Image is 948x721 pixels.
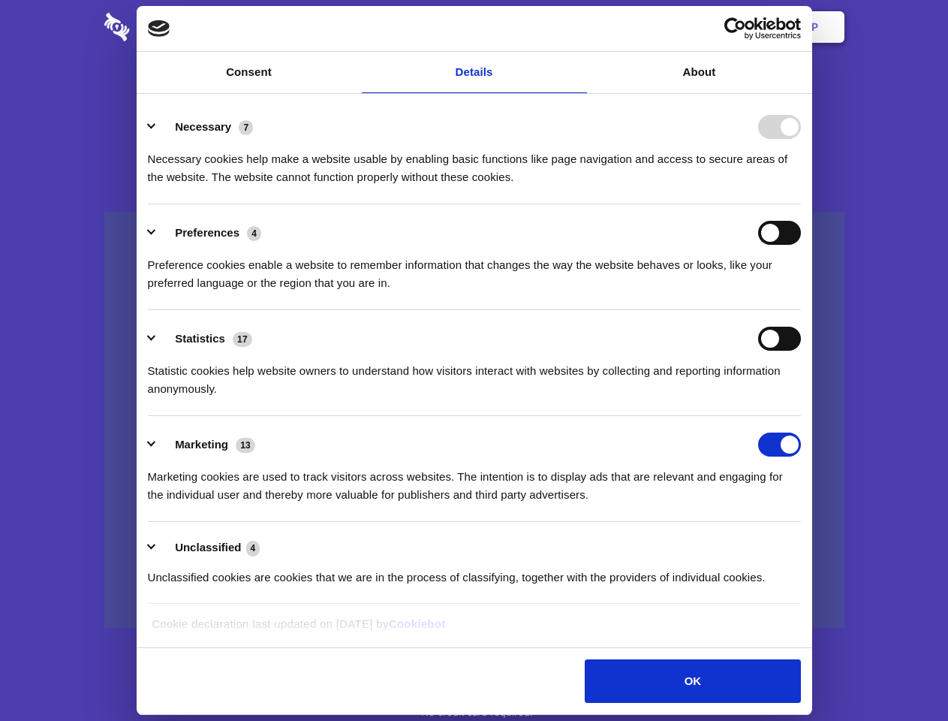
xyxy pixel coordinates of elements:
button: Necessary (7) [148,115,263,139]
a: Wistia video thumbnail [104,212,844,629]
a: Pricing [441,4,506,50]
a: About [587,52,812,93]
button: Unclassified (4) [148,538,269,557]
a: Usercentrics Cookiebot - opens in a new window [670,17,801,40]
span: 4 [246,541,260,556]
div: Necessary cookies help make a website usable by enabling basic functions like page navigation and... [148,139,801,186]
button: Marketing (13) [148,433,265,457]
span: 7 [239,120,253,135]
div: Unclassified cookies are cookies that we are in the process of classifying, together with the pro... [148,557,801,587]
span: 13 [236,438,255,453]
img: logo-wordmark-white-trans-d4663122ce5f474addd5e946df7df03e33cb6a1c49d2221995e7729f52c070b2.svg [104,13,233,41]
div: Cookie declaration last updated on [DATE] by [140,615,808,644]
a: Cookiebot [389,617,446,630]
h1: Eliminate Slack Data Loss. [104,68,844,122]
h4: Auto-redaction of sensitive data, encrypted data sharing and self-destructing private chats. Shar... [104,137,844,186]
span: 4 [247,226,261,241]
label: Preferences [175,226,239,239]
img: logo [148,20,170,37]
div: Statistic cookies help website owners to understand how visitors interact with websites by collec... [148,351,801,398]
button: OK [585,659,800,703]
iframe: Drift Widget Chat Controller [873,646,930,703]
a: Login [681,4,746,50]
a: Contact [609,4,678,50]
div: Preference cookies enable a website to remember information that changes the way the website beha... [148,245,801,292]
div: Marketing cookies are used to track visitors across websites. The intention is to display ads tha... [148,457,801,504]
a: Consent [137,52,362,93]
button: Preferences (4) [148,221,271,245]
label: Marketing [175,438,228,451]
button: Statistics (17) [148,327,262,351]
label: Necessary [175,120,231,133]
a: Details [362,52,587,93]
span: 17 [233,332,252,347]
label: Statistics [175,332,225,345]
